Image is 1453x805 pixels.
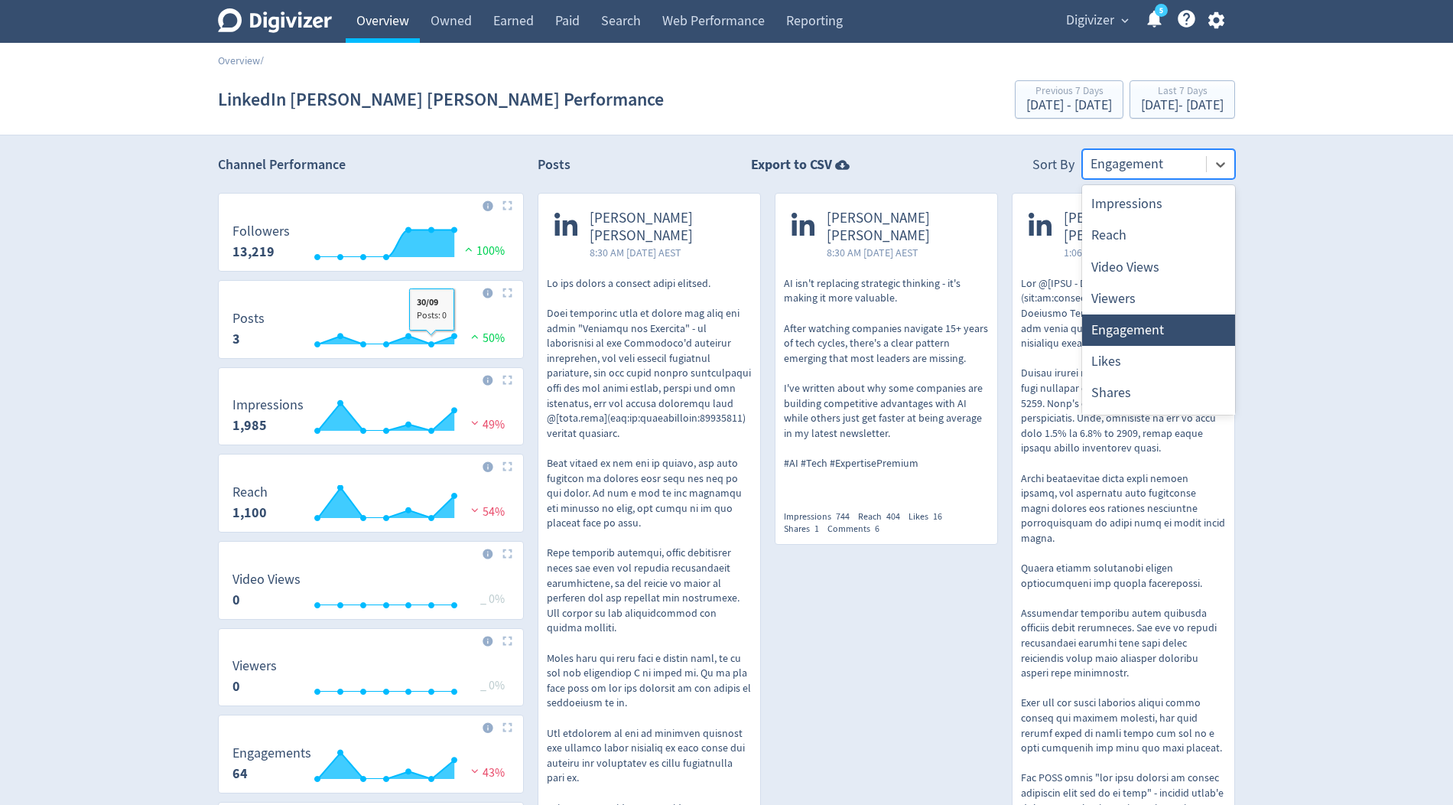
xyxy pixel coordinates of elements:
strong: Export to CSV [751,155,832,174]
strong: 0 [232,677,240,696]
dt: Viewers [232,657,277,675]
svg: Posts 3 [225,311,517,352]
span: _ 0% [480,678,505,693]
span: / [260,54,264,67]
div: Reach [1082,220,1235,251]
span: [PERSON_NAME] [PERSON_NAME] [827,210,981,245]
dt: Video Views [232,571,301,588]
svg: Engagements 64 [225,746,517,787]
div: Impressions [1082,188,1235,220]
img: positive-performance.svg [461,243,476,255]
span: 8:30 AM [DATE] AEST [590,245,744,260]
img: negative-performance.svg [467,417,483,429]
div: Reach [858,510,909,523]
strong: 1,985 [232,416,267,435]
dt: Reach [232,484,268,501]
img: Placeholder [502,549,512,559]
img: Placeholder [502,636,512,646]
h1: LinkedIn [PERSON_NAME] [PERSON_NAME] Performance [218,75,664,124]
h2: Channel Performance [218,155,524,174]
div: Comments [827,523,888,536]
img: positive-performance.svg [467,331,483,342]
span: 1:06 PM [DATE] AEST [1064,245,1218,260]
p: AI isn't replacing strategic thinking - it's making it more valuable. After watching companies na... [784,276,989,471]
span: 404 [886,510,900,523]
svg: Followers 13,219 [225,224,517,265]
strong: 13,219 [232,243,275,261]
strong: 0 [232,591,240,609]
span: 1 [814,523,819,535]
div: Shares [784,523,827,536]
svg: Impressions 1,985 [225,398,517,438]
img: negative-performance.svg [467,765,483,777]
div: Previous 7 Days [1026,86,1112,99]
img: Placeholder [502,461,512,471]
a: 5 [1155,4,1168,17]
img: Placeholder [502,200,512,210]
img: Placeholder [502,288,512,298]
span: Digivizer [1066,8,1114,33]
span: 16 [933,510,942,523]
div: Likes [1082,346,1235,377]
div: Viewers [1082,283,1235,315]
img: Placeholder [502,722,512,732]
svg: Viewers 0 [225,659,517,699]
span: [PERSON_NAME] [PERSON_NAME] [590,210,744,245]
dt: Impressions [232,396,304,414]
img: Placeholder [502,375,512,385]
span: 43% [467,765,505,781]
span: 744 [836,510,850,523]
a: Overview [218,54,260,67]
button: Digivizer [1061,8,1133,33]
div: [DATE] - [DATE] [1026,99,1112,112]
strong: 3 [232,330,240,348]
h2: Posts [538,155,570,179]
text: 5 [1159,5,1163,16]
strong: 64 [232,764,248,783]
span: 49% [467,417,505,432]
dt: Followers [232,223,290,240]
div: Comments [1082,409,1235,441]
svg: Video Views 0 [225,572,517,613]
strong: 1,100 [232,504,267,522]
img: negative-performance.svg [467,504,483,516]
span: expand_more [1118,14,1132,28]
div: Sort By [1032,155,1074,179]
div: Shares [1082,377,1235,409]
svg: Reach 1,100 [225,485,517,526]
div: Impressions [784,510,858,523]
span: [PERSON_NAME] [PERSON_NAME] [1064,210,1218,245]
a: [PERSON_NAME] [PERSON_NAME]8:30 AM [DATE] AESTAI isn't replacing strategic thinking - it's making... [775,194,997,497]
div: Last 7 Days [1141,86,1224,99]
span: 6 [875,523,879,535]
dt: Posts [232,310,265,328]
button: Previous 7 Days[DATE] - [DATE] [1015,80,1123,119]
span: _ 0% [480,592,505,607]
div: [DATE] - [DATE] [1141,99,1224,112]
span: 100% [461,243,505,259]
dt: Engagements [232,745,311,762]
span: 8:30 AM [DATE] AEST [827,245,981,260]
span: 54% [467,504,505,520]
button: Last 7 Days[DATE]- [DATE] [1130,80,1235,119]
div: Video Views [1082,252,1235,283]
div: Engagement [1082,315,1235,346]
div: Likes [909,510,951,523]
span: 50% [467,331,505,346]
